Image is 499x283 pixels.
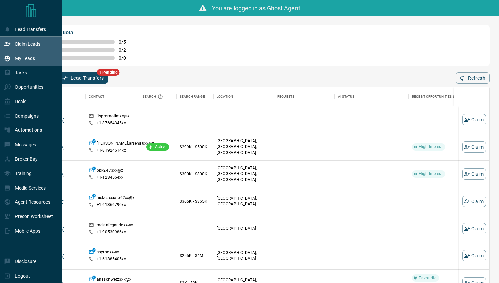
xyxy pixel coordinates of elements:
div: Location [217,87,233,106]
p: +1- 61385405xx [97,256,126,262]
span: 1 Pending [97,69,120,76]
div: Name [25,87,85,106]
span: You are logged in as Ghost Agent [212,5,300,12]
div: Search [143,87,165,106]
p: +1- 87654345xx [97,120,126,126]
p: +1- 1234564xx [97,175,124,180]
div: Search Range [176,87,213,106]
button: Claim [462,250,486,261]
button: Refresh [456,72,490,84]
p: nickcacciato62xx@x [97,195,135,202]
div: Contact [89,87,104,106]
p: +1- 81924614xx [97,148,126,153]
div: AI Status [335,87,409,106]
div: Search Range [180,87,205,106]
span: Favourite [416,275,439,281]
div: Recent Opportunities (30d) [412,87,462,106]
p: [GEOGRAPHIC_DATA], [GEOGRAPHIC_DATA] [217,250,271,261]
p: [PERSON_NAME].arsenauxx@x [97,140,154,148]
p: +1- 90530986xx [97,229,126,235]
button: Claim [462,223,486,234]
span: Active [152,144,169,150]
p: My Daily Quota [36,29,133,37]
span: 0 / 0 [119,55,133,61]
p: $300K - $800K [180,171,210,177]
div: Location [213,87,274,106]
p: $365K - $365K [180,198,210,204]
p: spyrocxx@x [97,249,119,256]
p: [GEOGRAPHIC_DATA] [217,226,271,231]
p: [GEOGRAPHIC_DATA], [GEOGRAPHIC_DATA], [GEOGRAPHIC_DATA] [217,165,271,183]
p: itspromotimxx@x [97,113,130,120]
p: $299K - $500K [180,144,210,150]
span: 0 / 5 [119,39,133,45]
div: Contact [85,87,139,106]
p: $255K - $4M [180,253,210,259]
div: Requests [274,87,335,106]
div: Recent Opportunities (30d) [409,87,476,106]
p: [GEOGRAPHIC_DATA], [GEOGRAPHIC_DATA] [217,196,271,207]
span: High Interest [416,171,445,177]
p: melaniegaudexx@x [97,222,133,229]
div: Requests [277,87,294,106]
span: High Interest [416,144,445,150]
button: Lead Transfers [58,72,108,84]
button: Claim [462,168,486,180]
span: 0 / 2 [119,47,133,53]
p: +1- 61366790xx [97,202,126,208]
button: Claim [462,196,486,207]
button: Claim [462,114,486,125]
p: bpk2473xx@x [97,168,123,175]
button: Claim [462,141,486,153]
div: AI Status [338,87,354,106]
p: [GEOGRAPHIC_DATA], [GEOGRAPHIC_DATA], [GEOGRAPHIC_DATA] [217,138,271,155]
